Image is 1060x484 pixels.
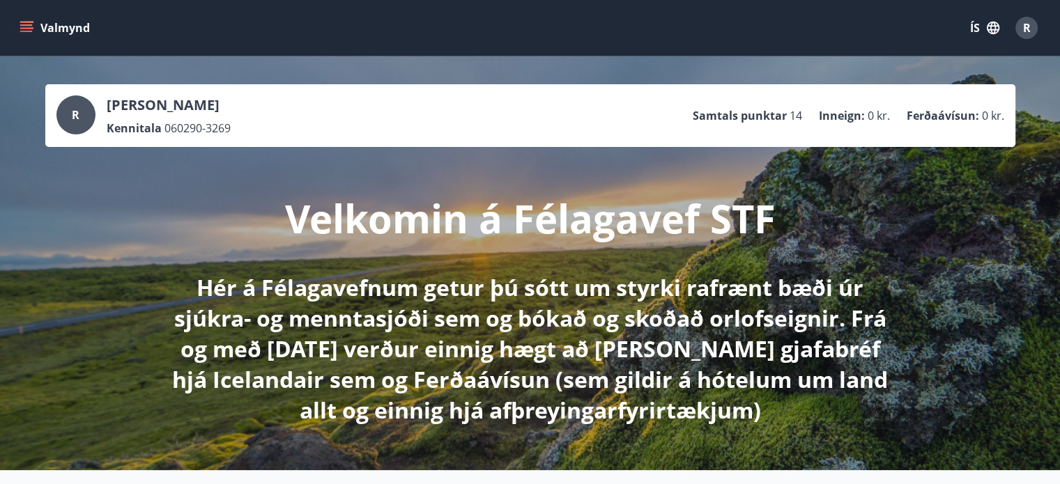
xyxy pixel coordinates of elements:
[790,108,802,123] span: 14
[285,192,776,244] p: Velkomin á Félagavef STF
[107,95,231,115] p: [PERSON_NAME]
[72,107,79,123] span: R
[962,15,1007,40] button: ÍS
[819,108,865,123] p: Inneign :
[982,108,1004,123] span: 0 kr.
[868,108,890,123] span: 0 kr.
[17,15,95,40] button: menu
[907,108,979,123] p: Ferðaávísun :
[693,108,787,123] p: Samtals punktar
[1023,20,1031,36] span: R
[164,120,231,136] span: 060290-3269
[162,272,898,426] p: Hér á Félagavefnum getur þú sótt um styrki rafrænt bæði úr sjúkra- og menntasjóði sem og bókað og...
[107,120,162,136] p: Kennitala
[1010,11,1043,45] button: R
